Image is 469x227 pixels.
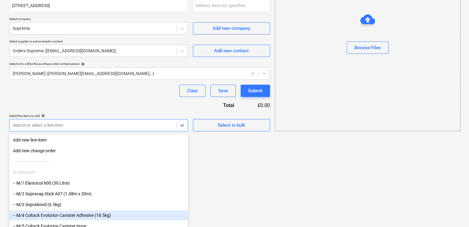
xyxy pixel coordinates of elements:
[244,102,270,109] div: £0.00
[9,167,188,177] div: M Materials
[214,47,249,55] div: Add new contact
[354,44,381,52] div: Browse Files
[179,85,206,97] button: Clear
[213,24,250,32] div: Add new company
[9,157,188,166] div: ------------------------------
[187,87,198,95] div: Clear
[210,85,236,97] button: Save
[80,62,85,66] span: help
[9,210,188,220] div: -- M/4 Coltack Evolution Canister Adhesive (18.5kg)
[241,85,270,97] button: Submit
[9,17,188,22] p: Select company
[438,197,469,227] iframe: Chat Widget
[9,114,188,118] div: Select line-items to add
[9,178,188,188] div: -- M/1 Elastocol 600 (30 Litre)
[190,102,244,109] div: Total
[218,121,245,129] div: Select in bulk
[218,87,228,95] div: Save
[248,87,263,95] div: Submit
[9,39,188,45] p: Select supplier or subcontractor contact
[347,42,389,54] button: Browse Files
[193,119,270,131] button: Select in bulk
[193,22,270,34] button: Add new company
[9,146,188,156] div: Add new change order
[9,135,188,145] div: Add new line-item
[40,114,45,117] span: help
[9,189,188,199] div: -- M/2 Sopravap Stick A07 (1.08m x 30m)
[9,62,270,66] div: Select who will be the purchase order contact person
[9,200,188,209] div: -- M/3 Soprabond (6.5kg)
[193,45,270,57] button: Add new contact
